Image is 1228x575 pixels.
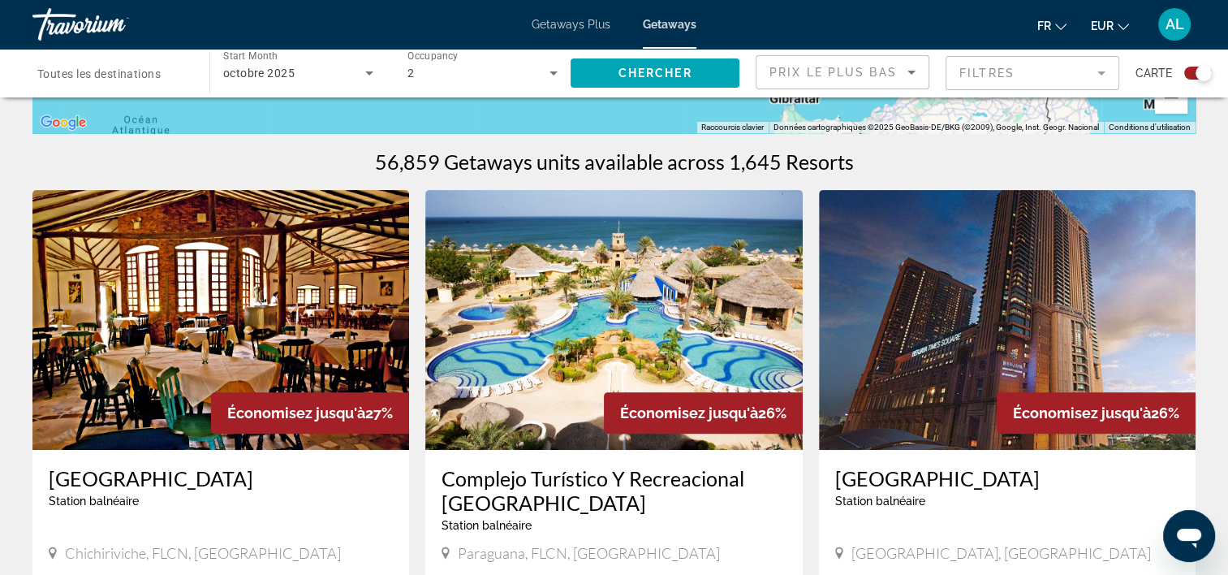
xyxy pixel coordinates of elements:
span: Station balnéaire [835,495,925,508]
span: octobre 2025 [223,67,295,80]
span: Prix ​​le plus bas [769,66,897,79]
div: 27% [211,392,409,434]
button: Chercher [571,58,739,88]
a: [GEOGRAPHIC_DATA] [49,466,393,491]
span: Station balnéaire [442,519,532,532]
img: 7507O01X.jpg [425,190,802,450]
span: Occupancy [407,50,459,62]
button: Change language [1037,14,1066,37]
span: 2 [407,67,414,80]
a: Conditions d'utilisation (s'ouvre dans un nouvel onglet) [1109,123,1191,132]
button: Filter [946,55,1119,91]
h1: 56,859 Getaways units available across 1,645 Resorts [375,149,854,174]
button: Zoom arrière [1155,81,1187,114]
span: [GEOGRAPHIC_DATA], [GEOGRAPHIC_DATA] [851,544,1151,562]
a: Getaways [643,18,696,31]
a: Getaways Plus [532,18,610,31]
div: 26% [604,392,803,434]
button: User Menu [1153,7,1196,41]
img: Google [37,112,90,133]
span: Économisez jusqu'à [227,404,365,422]
span: Station balnéaire [49,495,139,508]
span: EUR [1091,19,1114,32]
span: Chercher [618,67,692,80]
a: Complejo Turístico Y Recreacional [GEOGRAPHIC_DATA] [442,466,786,515]
span: Économisez jusqu'à [620,404,758,422]
span: Chichiriviche, FLCN, [GEOGRAPHIC_DATA] [65,544,341,562]
a: Travorium [32,3,195,45]
button: Change currency [1091,14,1129,37]
span: Économisez jusqu'à [1013,404,1151,422]
button: Raccourcis clavier [701,122,764,133]
div: 26% [997,392,1196,434]
img: 2692O01X.jpg [32,190,409,450]
span: Carte [1135,62,1172,84]
iframe: Bouton de lancement de la fenêtre de messagerie [1163,510,1215,562]
a: [GEOGRAPHIC_DATA] [835,466,1179,491]
span: fr [1037,19,1051,32]
span: Données cartographiques ©2025 GeoBasis-DE/BKG (©2009), Google, Inst. Geogr. Nacional [773,123,1099,132]
span: AL [1166,16,1184,32]
span: Start Month [223,50,278,62]
span: Toutes les destinations [37,67,161,80]
mat-select: Sort by [769,63,916,82]
span: Paraguana, FLCN, [GEOGRAPHIC_DATA] [458,544,720,562]
img: DY32E01X.jpg [819,190,1196,450]
a: Ouvrir cette zone dans Google Maps (dans une nouvelle fenêtre) [37,112,90,133]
